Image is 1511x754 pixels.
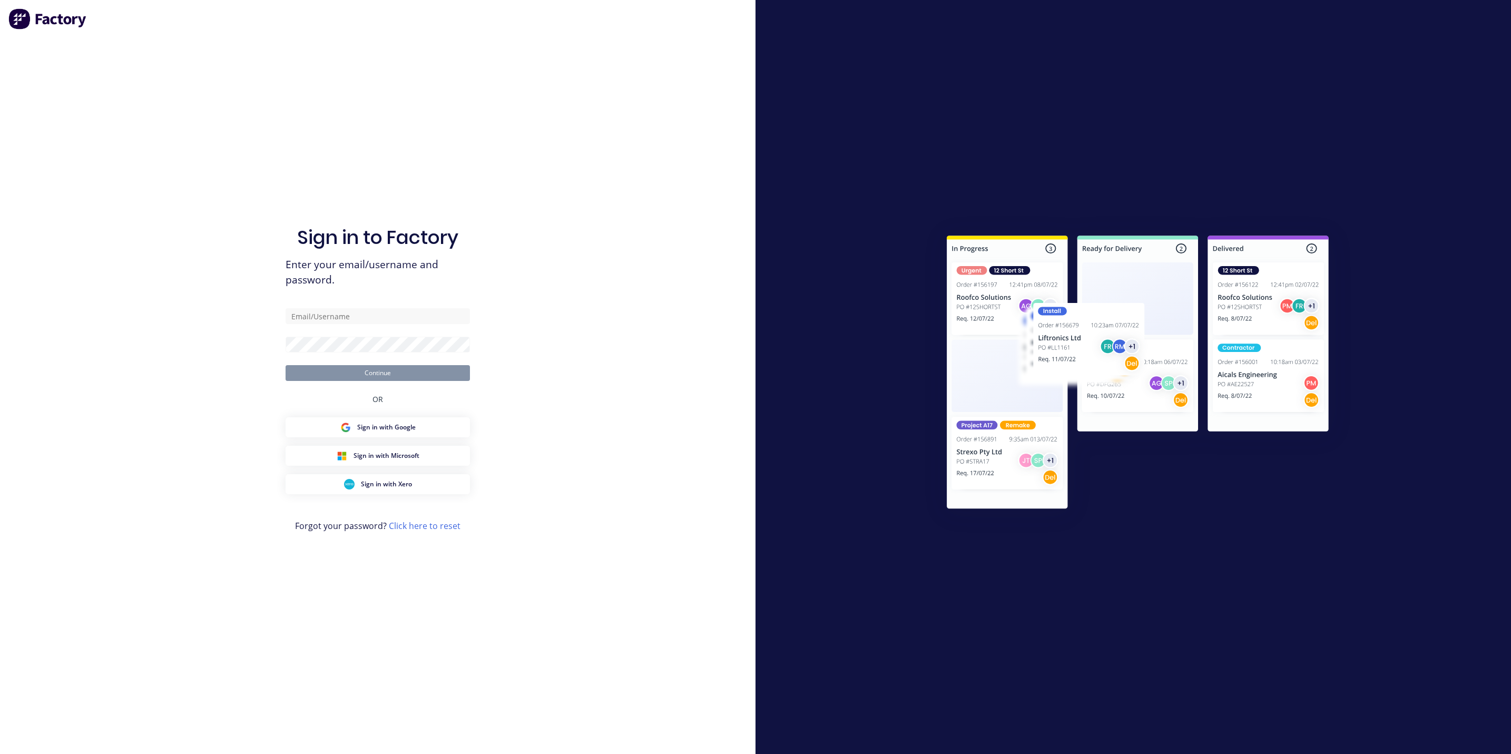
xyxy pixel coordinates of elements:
[372,381,383,417] div: OR
[295,520,460,532] span: Forgot your password?
[286,417,470,437] button: Google Sign inSign in with Google
[337,451,347,461] img: Microsoft Sign in
[357,423,416,432] span: Sign in with Google
[286,446,470,466] button: Microsoft Sign inSign in with Microsoft
[389,520,460,532] a: Click here to reset
[286,308,470,324] input: Email/Username
[286,365,470,381] button: Continue
[924,214,1352,534] img: Sign in
[340,422,351,433] img: Google Sign in
[297,226,458,249] h1: Sign in to Factory
[286,257,470,288] span: Enter your email/username and password.
[361,479,412,489] span: Sign in with Xero
[8,8,87,30] img: Factory
[286,474,470,494] button: Xero Sign inSign in with Xero
[344,479,355,489] img: Xero Sign in
[354,451,419,461] span: Sign in with Microsoft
